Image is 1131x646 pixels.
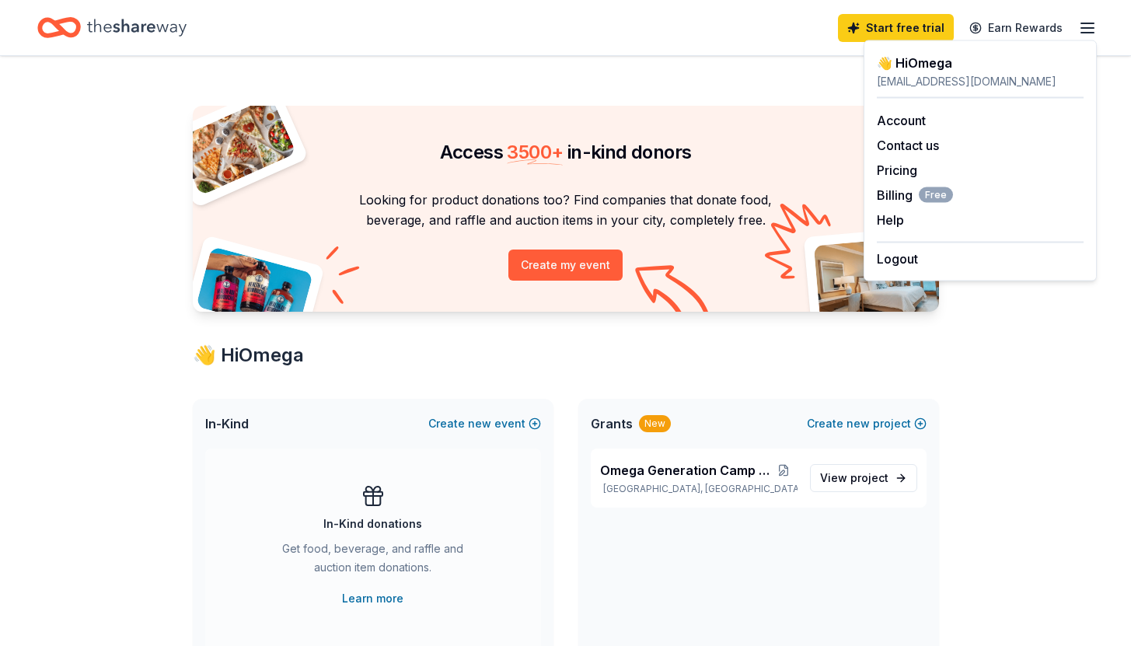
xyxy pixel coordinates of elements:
span: Free [919,187,953,203]
p: Looking for product donations too? Find companies that donate food, beverage, and raffle and auct... [211,190,920,231]
button: Createnewproject [807,414,927,433]
span: Access in-kind donors [440,141,692,163]
a: Learn more [342,589,403,608]
a: View project [810,464,917,492]
a: Home [37,9,187,46]
div: 👋 Hi Omega [193,343,939,368]
a: Account [877,113,926,128]
button: Logout [877,250,918,268]
a: Earn Rewards [960,14,1072,42]
div: [EMAIL_ADDRESS][DOMAIN_NAME] [877,72,1084,91]
p: [GEOGRAPHIC_DATA], [GEOGRAPHIC_DATA] [600,483,798,495]
button: Help [877,211,904,229]
button: BillingFree [877,186,953,204]
span: In-Kind [205,414,249,433]
span: Omega Generation Camp 2026 [600,461,770,480]
span: Billing [877,186,953,204]
span: project [850,471,888,484]
span: View [820,469,888,487]
span: new [468,414,491,433]
span: 3500 + [507,141,563,163]
div: 👋 Hi Omega [877,54,1084,72]
a: Start free trial [838,14,954,42]
div: New [639,415,671,432]
button: Createnewevent [428,414,541,433]
button: Create my event [508,250,623,281]
span: new [847,414,870,433]
a: Pricing [877,162,917,178]
div: Get food, beverage, and raffle and auction item donations. [267,539,479,583]
button: Contact us [877,136,939,155]
img: Pizza [175,96,296,196]
div: In-Kind donations [323,515,422,533]
img: Curvy arrow [635,265,713,323]
span: Grants [591,414,633,433]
